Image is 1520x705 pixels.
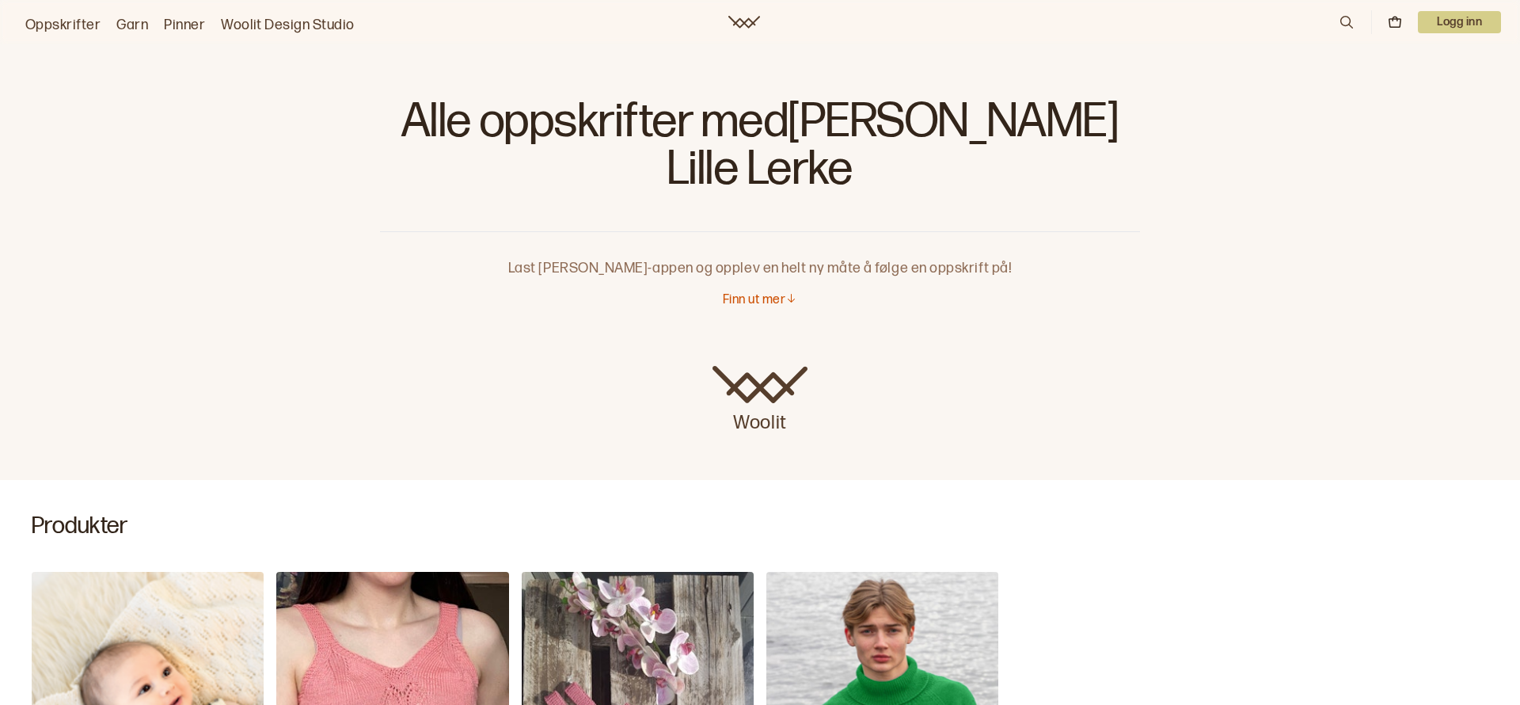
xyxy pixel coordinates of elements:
p: Finn ut mer [723,292,785,309]
h1: Alle oppskrifter med [PERSON_NAME] Lille Lerke [380,95,1140,206]
p: Last [PERSON_NAME]-appen og opplev en helt ny måte å følge en oppskrift på! [380,232,1140,280]
img: Woolit [712,366,807,404]
a: Pinner [164,14,205,36]
p: Logg inn [1418,11,1501,33]
a: Woolit Design Studio [221,14,355,36]
a: Oppskrifter [25,14,101,36]
button: User dropdown [1418,11,1501,33]
button: Finn ut mer [723,292,797,309]
a: Garn [116,14,148,36]
p: Woolit [712,404,807,436]
a: Woolit [712,366,807,436]
a: Woolit [728,16,760,29]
